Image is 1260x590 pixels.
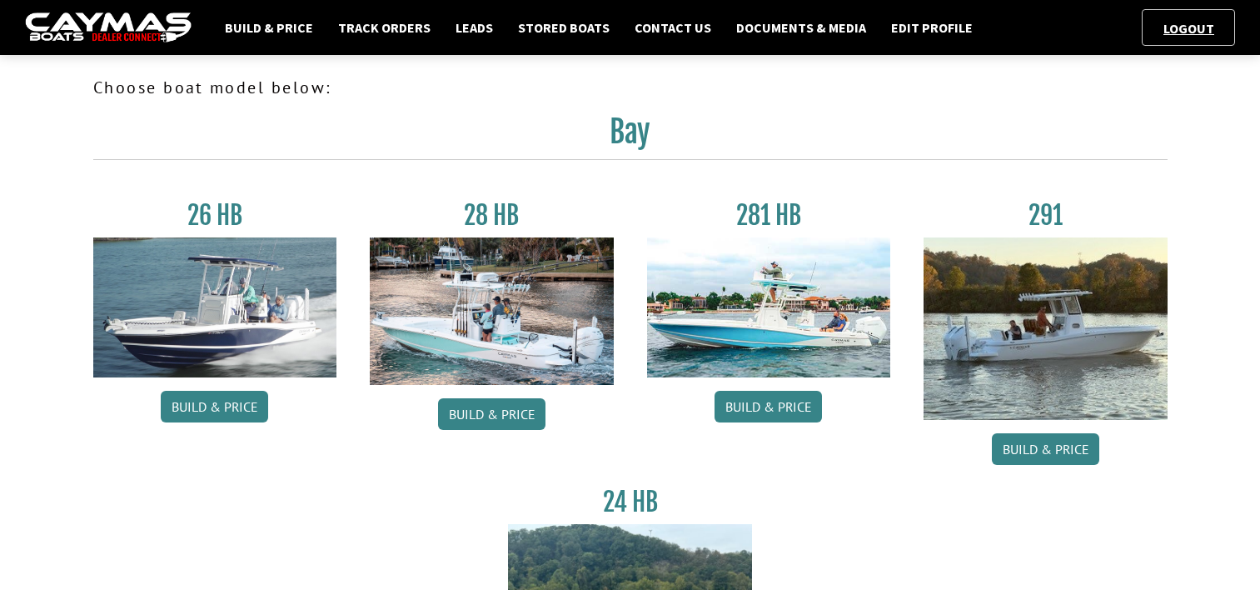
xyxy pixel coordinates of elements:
[161,391,268,422] a: Build & Price
[370,200,614,231] h3: 28 HB
[883,17,981,38] a: Edit Profile
[370,237,614,385] img: 28_hb_thumbnail_for_caymas_connect.jpg
[438,398,545,430] a: Build & Price
[93,200,337,231] h3: 26 HB
[447,17,501,38] a: Leads
[626,17,720,38] a: Contact Us
[728,17,874,38] a: Documents & Media
[93,113,1168,160] h2: Bay
[510,17,618,38] a: Stored Boats
[508,487,752,517] h3: 24 HB
[715,391,822,422] a: Build & Price
[93,75,1168,100] p: Choose boat model below:
[93,237,337,377] img: 26_new_photo_resized.jpg
[647,200,891,231] h3: 281 HB
[25,12,192,43] img: caymas-dealer-connect-2ed40d3bc7270c1d8d7ffb4b79bf05adc795679939227970def78ec6f6c03838.gif
[924,200,1168,231] h3: 291
[647,237,891,377] img: 28-hb-twin.jpg
[924,237,1168,420] img: 291_Thumbnail.jpg
[992,433,1099,465] a: Build & Price
[330,17,439,38] a: Track Orders
[1155,20,1223,37] a: Logout
[217,17,321,38] a: Build & Price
